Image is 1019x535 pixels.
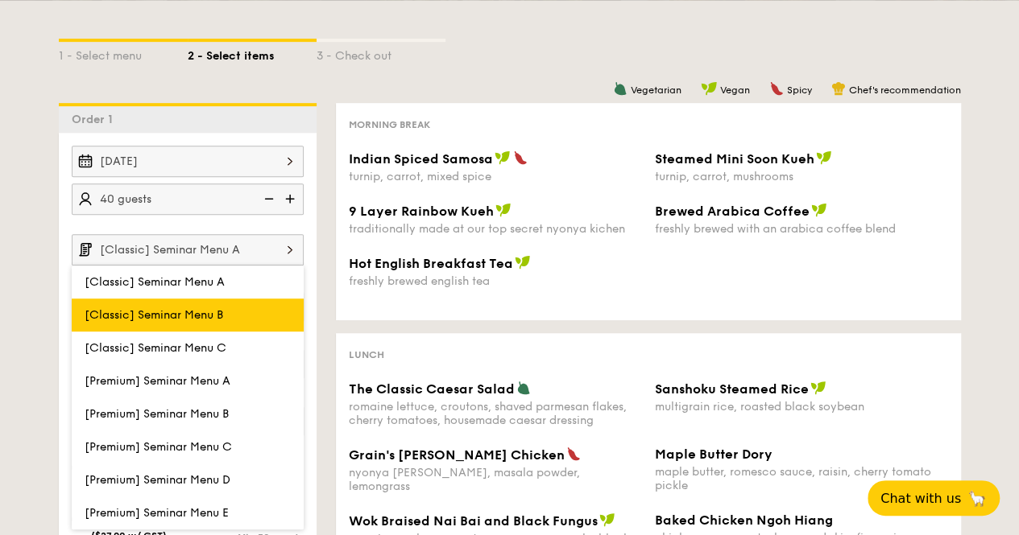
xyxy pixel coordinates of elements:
[72,183,304,215] input: Number of guests
[85,473,230,487] span: [Premium] Seminar Menu D
[655,400,948,414] div: multigrain rice, roasted black soybean
[701,81,717,96] img: icon-vegan.f8ff3823.svg
[967,489,987,508] span: 🦙
[613,81,628,96] img: icon-vegetarian.fe4039eb.svg
[566,447,581,461] img: icon-spicy.37a8142b.svg
[811,203,827,217] img: icon-vegan.f8ff3823.svg
[655,222,948,236] div: freshly brewed with an arabica coffee blend
[85,374,230,388] span: [Premium] Seminar Menu A
[655,151,814,167] span: Steamed Mini Soon Kueh
[349,274,642,288] div: freshly brewed english tea
[810,381,826,395] img: icon-vegan.f8ff3823.svg
[655,381,809,397] span: Sanshoku Steamed Rice
[72,146,304,177] input: Event date
[655,512,833,528] span: Baked Chicken Ngoh Hiang
[317,42,445,64] div: 3 - Check out
[849,84,961,96] span: Chef's recommendation
[349,170,642,183] div: turnip, carrot, mixed spice
[349,204,494,219] span: 9 Layer Rainbow Kueh
[188,42,317,64] div: 2 - Select items
[59,42,188,64] div: 1 - Select menu
[599,512,615,527] img: icon-vegan.f8ff3823.svg
[816,150,832,165] img: icon-vegan.f8ff3823.svg
[516,381,531,395] img: icon-vegetarian.fe4039eb.svg
[655,170,948,183] div: turnip, carrot, mushrooms
[655,447,773,462] span: Maple Butter Dory
[349,466,642,493] div: nyonya [PERSON_NAME], masala powder, lemongrass
[349,447,565,463] span: Grain's [PERSON_NAME] Chicken
[655,465,948,492] div: maple butter, romesco sauce, raisin, cherry tomato pickle
[349,381,515,397] span: The Classic Caesar Salad
[513,150,528,165] img: icon-spicy.37a8142b.svg
[495,150,511,165] img: icon-vegan.f8ff3823.svg
[631,84,681,96] span: Vegetarian
[769,81,784,96] img: icon-spicy.37a8142b.svg
[85,341,226,355] span: [Classic] Seminar Menu C
[72,113,119,126] span: Order 1
[515,255,531,270] img: icon-vegan.f8ff3823.svg
[85,308,223,322] span: [Classic] Seminar Menu B
[349,151,493,167] span: Indian Spiced Samosa
[349,222,642,236] div: traditionally made at our top secret nyonya kichen
[720,84,750,96] span: Vegan
[655,204,810,219] span: Brewed Arabica Coffee
[85,407,229,421] span: [Premium] Seminar Menu B
[831,81,846,96] img: icon-chef-hat.a58ddaea.svg
[349,400,642,427] div: romaine lettuce, croutons, shaved parmesan flakes, cherry tomatoes, housemade caesar dressing
[880,491,961,506] span: Chat with us
[349,513,598,529] span: Wok Braised Nai Bai and Black Fungus
[280,183,304,214] img: icon-add.58712e84.svg
[349,349,384,360] span: Lunch
[276,234,304,265] img: icon-chevron-right.3c0dfbd6.svg
[85,440,232,454] span: [Premium] Seminar Menu C
[787,84,812,96] span: Spicy
[255,183,280,214] img: icon-reduce.1d2dbef1.svg
[85,506,229,520] span: [Premium] Seminar Menu E
[495,203,512,217] img: icon-vegan.f8ff3823.svg
[868,480,1000,516] button: Chat with us🦙
[349,256,513,271] span: Hot English Breakfast Tea
[85,275,225,289] span: [Classic] Seminar Menu A
[349,119,430,130] span: Morning break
